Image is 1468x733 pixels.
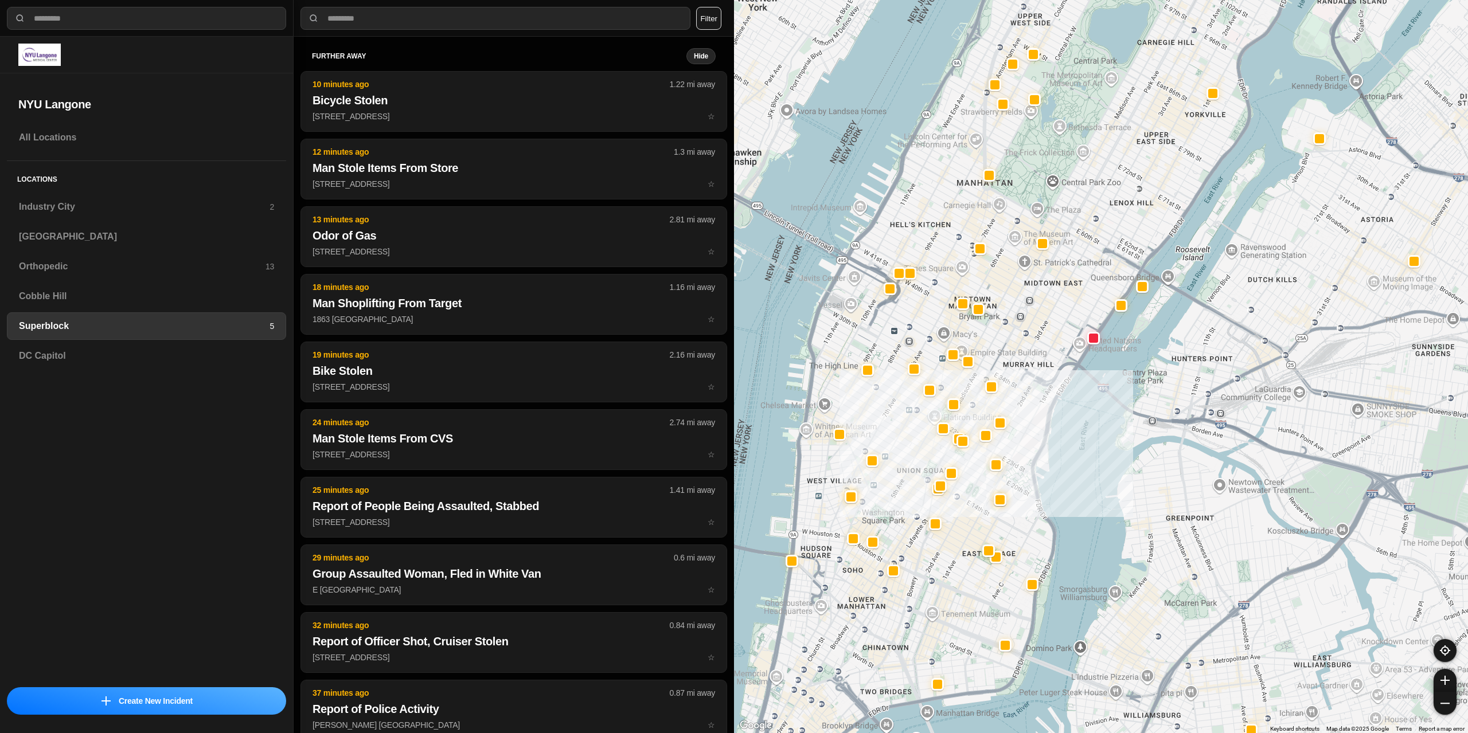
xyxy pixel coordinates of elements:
button: recenter [1434,639,1457,662]
p: [STREET_ADDRESS] [313,246,715,257]
p: [STREET_ADDRESS] [313,516,715,528]
p: 13 minutes ago [313,214,670,225]
p: 12 minutes ago [313,146,674,158]
p: 1.3 mi away [674,146,715,158]
a: Cobble Hill [7,283,286,310]
button: 13 minutes ago2.81 mi awayOdor of Gas[STREET_ADDRESS]star [300,206,727,267]
p: 37 minutes ago [313,687,670,699]
p: [PERSON_NAME] [GEOGRAPHIC_DATA] [313,719,715,731]
h3: Industry City [19,200,270,214]
img: icon [101,696,111,705]
a: [GEOGRAPHIC_DATA] [7,223,286,250]
button: iconCreate New Incident [7,687,286,715]
h2: NYU Langone [18,96,275,112]
button: Filter [696,7,721,30]
button: Hide [686,48,716,64]
a: 32 minutes ago0.84 mi awayReport of Officer Shot, Cruiser Stolen[STREET_ADDRESS]star [300,652,727,662]
h3: All Locations [19,131,274,144]
a: 13 minutes ago2.81 mi awayOdor of Gas[STREET_ADDRESS]star [300,246,727,256]
img: zoom-out [1440,699,1450,708]
h3: Cobble Hill [19,289,274,303]
a: Report a map error [1419,726,1465,732]
p: 2.81 mi away [670,214,715,225]
h2: Odor of Gas [313,228,715,244]
p: 2.74 mi away [670,417,715,428]
h3: DC Capitol [19,349,274,363]
button: 24 minutes ago2.74 mi awayMan Stole Items From CVS[STREET_ADDRESS]star [300,409,727,470]
span: star [708,112,715,121]
h2: Report of Officer Shot, Cruiser Stolen [313,633,715,649]
p: 29 minutes ago [313,552,674,563]
h3: Orthopedic [19,260,266,273]
img: search [14,13,26,24]
p: 1.41 mi away [670,484,715,496]
h2: Man Shoplifting From Target [313,295,715,311]
span: star [708,315,715,324]
p: 1.22 mi away [670,79,715,90]
p: 32 minutes ago [313,620,670,631]
a: All Locations [7,124,286,151]
img: search [308,13,319,24]
button: 18 minutes ago1.16 mi awayMan Shoplifting From Target1863 [GEOGRAPHIC_DATA]star [300,274,727,335]
a: Superblock5 [7,312,286,340]
a: 25 minutes ago1.41 mi awayReport of People Being Assaulted, Stabbed[STREET_ADDRESS]star [300,517,727,527]
a: 10 minutes ago1.22 mi awayBicycle Stolen[STREET_ADDRESS]star [300,111,727,121]
span: star [708,450,715,459]
a: 24 minutes ago2.74 mi awayMan Stole Items From CVS[STREET_ADDRESS]star [300,449,727,459]
p: 1863 [GEOGRAPHIC_DATA] [313,313,715,325]
button: 25 minutes ago1.41 mi awayReport of People Being Assaulted, Stabbed[STREET_ADDRESS]star [300,477,727,538]
span: star [708,247,715,256]
p: 0.6 mi away [674,552,715,563]
p: 1.16 mi away [670,281,715,293]
p: [STREET_ADDRESS] [313,449,715,460]
p: 24 minutes ago [313,417,670,428]
p: 13 [266,261,274,272]
p: 18 minutes ago [313,281,670,293]
a: Open this area in Google Maps (opens a new window) [737,718,775,733]
a: Orthopedic13 [7,253,286,280]
img: zoom-in [1440,676,1450,685]
a: Terms (opens in new tab) [1396,726,1412,732]
h2: Bicycle Stolen [313,92,715,108]
h2: Report of People Being Assaulted, Stabbed [313,498,715,514]
h2: Man Stole Items From Store [313,160,715,176]
button: 19 minutes ago2.16 mi awayBike Stolen[STREET_ADDRESS]star [300,342,727,402]
a: Industry City2 [7,193,286,221]
p: [STREET_ADDRESS] [313,652,715,663]
p: E [GEOGRAPHIC_DATA] [313,584,715,595]
button: 10 minutes ago1.22 mi awayBicycle Stolen[STREET_ADDRESS]star [300,71,727,132]
p: 5 [270,320,274,332]
img: Google [737,718,775,733]
button: zoom-out [1434,692,1457,715]
p: 2 [270,201,274,213]
button: Keyboard shortcuts [1270,725,1319,733]
h5: Locations [7,161,286,193]
p: 10 minutes ago [313,79,670,90]
p: 19 minutes ago [313,349,670,360]
h2: Bike Stolen [313,363,715,379]
h2: Report of Police Activity [313,701,715,717]
h2: Man Stole Items From CVS [313,430,715,446]
h5: further away [312,52,686,61]
img: logo [18,44,61,66]
small: Hide [694,52,708,61]
h3: Superblock [19,319,270,333]
p: 0.84 mi away [670,620,715,631]
img: recenter [1440,645,1450,656]
p: 2.16 mi away [670,349,715,360]
span: star [708,585,715,594]
p: [STREET_ADDRESS] [313,178,715,190]
p: Create New Incident [119,695,193,707]
p: [STREET_ADDRESS] [313,111,715,122]
button: 12 minutes ago1.3 mi awayMan Stole Items From Store[STREET_ADDRESS]star [300,139,727,199]
a: 18 minutes ago1.16 mi awayMan Shoplifting From Target1863 [GEOGRAPHIC_DATA]star [300,314,727,324]
p: 25 minutes ago [313,484,670,496]
span: star [708,653,715,662]
h3: [GEOGRAPHIC_DATA] [19,230,274,244]
a: DC Capitol [7,342,286,370]
span: star [708,179,715,189]
button: 32 minutes ago0.84 mi awayReport of Officer Shot, Cruiser Stolen[STREET_ADDRESS]star [300,612,727,673]
span: star [708,382,715,391]
a: 19 minutes ago2.16 mi awayBike Stolen[STREET_ADDRESS]star [300,382,727,391]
